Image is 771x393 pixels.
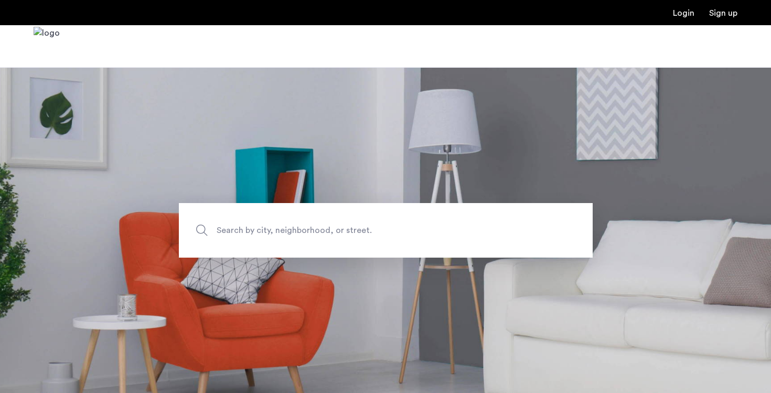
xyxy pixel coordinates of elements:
input: Apartment Search [179,203,593,258]
a: Registration [709,9,737,17]
img: logo [34,27,60,66]
a: Login [673,9,694,17]
a: Cazamio Logo [34,27,60,66]
span: Search by city, neighborhood, or street. [217,223,506,237]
